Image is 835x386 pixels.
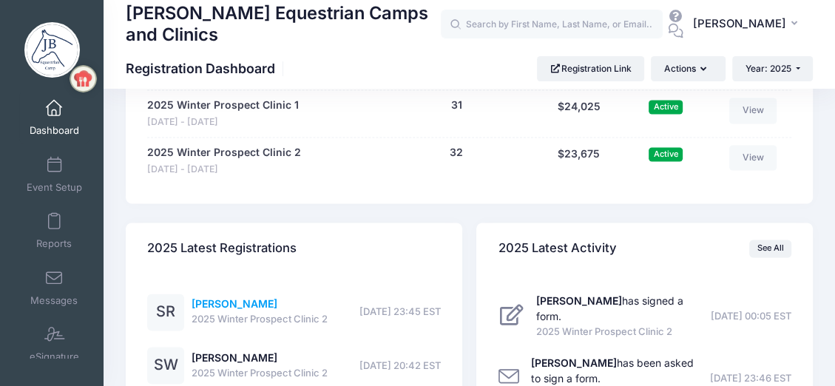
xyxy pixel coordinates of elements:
span: [DATE] 23:46 EST [710,371,791,386]
a: View [729,145,777,170]
img: Jessica Braswell Equestrian Camps and Clinics [24,22,80,78]
span: 2025 Winter Prospect Clinic 2 [536,325,706,339]
div: $23,675 [534,145,624,177]
button: 31 [451,98,462,113]
a: Reports [19,205,89,257]
a: SR [147,306,184,319]
span: Messages [30,294,78,307]
span: Active [649,100,683,114]
span: Year: 2025 [746,63,791,74]
h1: [PERSON_NAME] Equestrian Camps and Clinics [126,1,441,47]
span: 2025 Winter Prospect Clinic 2 [192,312,328,327]
a: [PERSON_NAME]has been asked to sign a form. [531,356,694,385]
a: Event Setup [19,149,89,200]
div: SW [147,347,184,384]
h4: 2025 Latest Activity [498,227,617,269]
h4: 2025 Latest Registrations [147,227,297,269]
button: Year: 2025 [732,56,813,81]
a: View [729,98,777,123]
span: eSignature [30,351,79,364]
span: 2025 Winter Prospect Clinic 2 [192,366,328,381]
span: Active [649,147,683,161]
span: [DATE] 00:05 EST [711,309,791,324]
span: [DATE] - [DATE] [147,163,301,177]
button: [PERSON_NAME] [683,7,813,41]
a: Registration Link [537,56,644,81]
a: eSignature [19,318,89,370]
a: [PERSON_NAME]has signed a form. [536,294,683,322]
strong: [PERSON_NAME] [536,294,622,307]
strong: [PERSON_NAME] [531,356,617,369]
a: Messages [19,262,89,314]
div: $24,025 [534,98,624,129]
a: 2025 Winter Prospect Clinic 2 [147,145,301,160]
span: [PERSON_NAME] [693,16,786,32]
span: Event Setup [27,181,82,194]
a: [PERSON_NAME] [192,351,277,364]
span: Dashboard [30,125,79,138]
span: Reports [36,238,72,251]
button: Actions [651,56,725,81]
a: 2025 Winter Prospect Clinic 1 [147,98,299,113]
input: Search by First Name, Last Name, or Email... [441,10,663,39]
h1: Registration Dashboard [126,61,288,76]
a: SW [147,359,184,372]
span: [DATE] 23:45 EST [359,305,441,319]
span: [DATE] 20:42 EST [359,359,441,373]
a: Dashboard [19,92,89,143]
a: See All [749,240,791,257]
div: SR [147,294,184,331]
a: [PERSON_NAME] [192,297,277,310]
span: [DATE] - [DATE] [147,115,299,129]
button: 32 [450,145,463,160]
